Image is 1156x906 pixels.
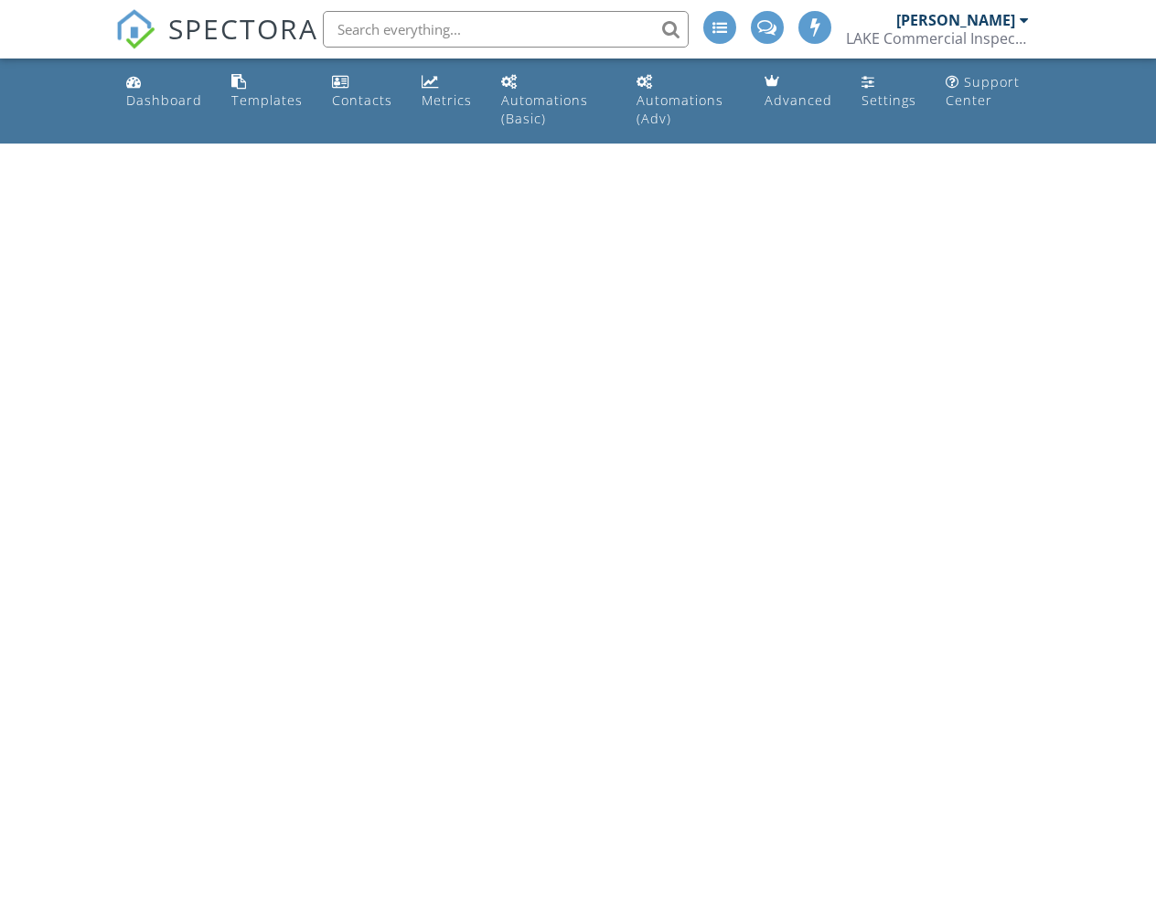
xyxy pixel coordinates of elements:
[115,25,318,63] a: SPECTORA
[422,91,472,109] div: Metrics
[323,11,689,48] input: Search everything...
[414,66,479,118] a: Metrics
[494,66,615,136] a: Automations (Basic)
[501,91,588,127] div: Automations (Basic)
[938,66,1036,118] a: Support Center
[332,91,392,109] div: Contacts
[846,29,1029,48] div: LAKE Commercial Inspections & Consulting, llc.
[119,66,209,118] a: Dashboard
[757,66,840,118] a: Advanced
[637,91,723,127] div: Automations (Adv)
[126,91,202,109] div: Dashboard
[224,66,310,118] a: Templates
[765,91,832,109] div: Advanced
[862,91,916,109] div: Settings
[168,9,318,48] span: SPECTORA
[854,66,924,118] a: Settings
[325,66,400,118] a: Contacts
[896,11,1015,29] div: [PERSON_NAME]
[115,9,155,49] img: The Best Home Inspection Software - Spectora
[629,66,743,136] a: Automations (Advanced)
[946,73,1020,109] div: Support Center
[231,91,303,109] div: Templates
